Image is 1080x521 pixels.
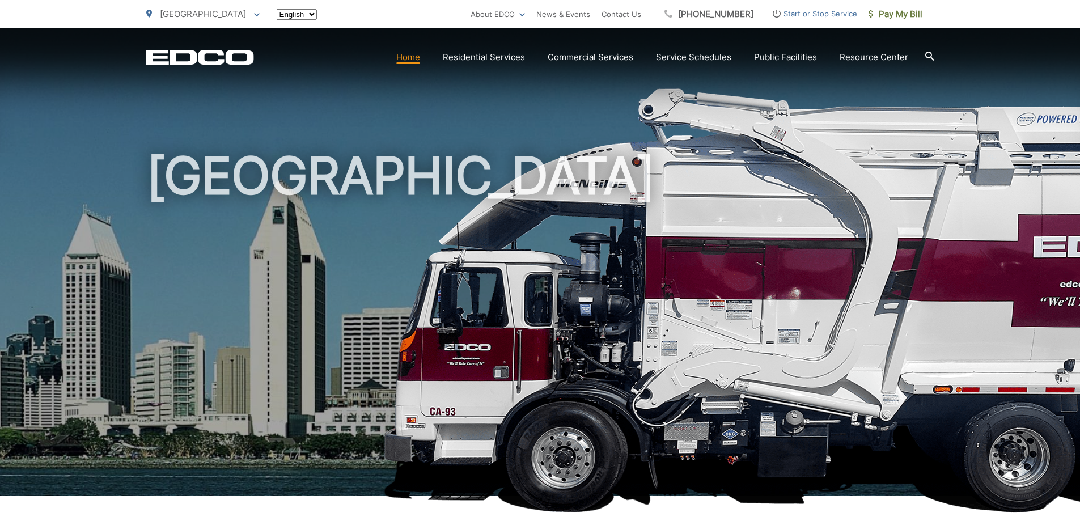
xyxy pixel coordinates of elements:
select: Select a language [277,9,317,20]
a: EDCD logo. Return to the homepage. [146,49,254,65]
a: News & Events [536,7,590,21]
span: [GEOGRAPHIC_DATA] [160,9,246,19]
a: Resource Center [840,50,908,64]
h1: [GEOGRAPHIC_DATA] [146,147,934,506]
a: Residential Services [443,50,525,64]
a: About EDCO [471,7,525,21]
a: Public Facilities [754,50,817,64]
a: Contact Us [602,7,641,21]
a: Home [396,50,420,64]
span: Pay My Bill [869,7,922,21]
a: Commercial Services [548,50,633,64]
a: Service Schedules [656,50,731,64]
